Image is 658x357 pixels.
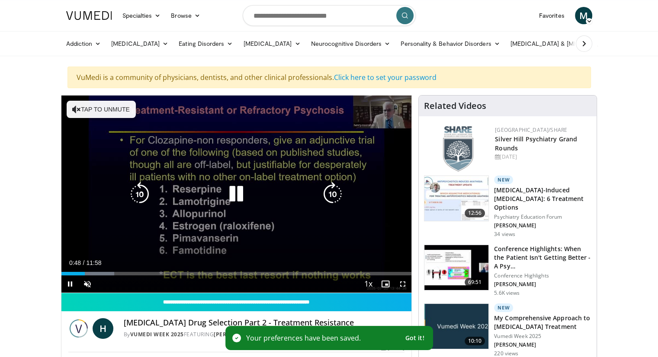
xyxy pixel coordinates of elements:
img: Vumedi Week 2025 [68,318,89,339]
div: Progress Bar [61,272,412,275]
p: [PERSON_NAME] [494,341,591,348]
img: VuMedi Logo [66,11,112,20]
a: H [93,318,113,339]
span: 0:48 [69,259,81,266]
a: Vumedi Week 2025 [130,331,184,338]
p: 5.6K views [494,290,520,296]
a: Personality & Behavior Disorders [395,35,505,52]
p: Psychiatry Education Forum [494,214,591,220]
a: Browse [166,7,205,24]
div: By FEATURING [124,331,405,338]
a: [MEDICAL_DATA] [238,35,305,52]
img: acc69c91-7912-4bad-b845-5f898388c7b9.150x105_q85_crop-smart_upscale.jpg [424,176,488,221]
a: [MEDICAL_DATA] [106,35,173,52]
p: [PERSON_NAME] [494,281,591,288]
a: Click here to set your password [334,73,437,82]
button: Pause [61,275,79,293]
h3: My Comprehensive Approach to [MEDICAL_DATA] Treatment [494,314,591,331]
img: f8aaeb6d-318f-4fcf-bd1d-54ce21f29e87.png.150x105_q85_autocrop_double_scale_upscale_version-0.2.png [443,126,473,172]
input: Search topics, interventions [243,5,416,26]
img: ae1082c4-cc90-4cd6-aa10-009092bfa42a.jpg.150x105_q85_crop-smart_upscale.jpg [424,304,488,349]
button: Playback Rate [359,275,377,293]
h4: Related Videos [424,101,486,111]
a: 69:51 Conference Highlights: When the Patient Isn't Getting Better - A Psy… Conference Highlights... [424,245,591,296]
button: Fullscreen [394,275,411,293]
a: Neurocognitive Disorders [306,35,396,52]
video-js: Video Player [61,96,412,293]
a: Addiction [61,35,106,52]
p: New [494,303,513,312]
p: [PERSON_NAME] [494,222,591,229]
a: Silver Hill Psychiatry Grand Rounds [495,135,577,152]
p: Vumedi Week 2025 [494,333,591,340]
span: / [83,259,85,266]
h3: [MEDICAL_DATA]-Induced [MEDICAL_DATA]: 6 Treatment Options [494,186,591,212]
span: 69:51 [465,278,485,287]
h4: [MEDICAL_DATA] Drug Selection Part 2 - Treatment Resistance [124,318,405,328]
div: [DATE] [495,153,590,161]
p: Your preferences have been saved. [246,333,361,343]
span: 10:10 [465,337,485,345]
button: Enable picture-in-picture mode [377,275,394,293]
button: Tap to unmute [67,101,136,118]
a: [GEOGRAPHIC_DATA]/SHARE [495,126,567,134]
a: [MEDICAL_DATA] & [MEDICAL_DATA] [505,35,629,52]
a: Eating Disorders [173,35,238,52]
span: 12:56 [465,209,485,217]
span: 11:58 [86,259,101,266]
p: Conference Highlights [494,272,591,279]
a: M [575,7,592,24]
a: 12:56 New [MEDICAL_DATA]-Induced [MEDICAL_DATA]: 6 Treatment Options Psychiatry Education Forum [... [424,175,591,238]
a: [PERSON_NAME] [214,331,260,338]
a: 10:10 New My Comprehensive Approach to [MEDICAL_DATA] Treatment Vumedi Week 2025 [PERSON_NAME] 22... [424,303,591,357]
p: New [494,175,513,184]
p: 34 views [494,231,515,238]
div: VuMedi is a community of physicians, dentists, and other clinical professionals. [67,67,591,88]
span: Got it! [405,334,424,342]
a: Specialties [117,7,166,24]
h3: Conference Highlights: When the Patient Isn't Getting Better - A Psy… [494,245,591,271]
button: Unmute [79,275,96,293]
img: 4362ec9e-0993-4580-bfd4-8e18d57e1d49.150x105_q85_crop-smart_upscale.jpg [424,245,488,290]
a: Favorites [534,7,570,24]
p: 220 views [494,350,518,357]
